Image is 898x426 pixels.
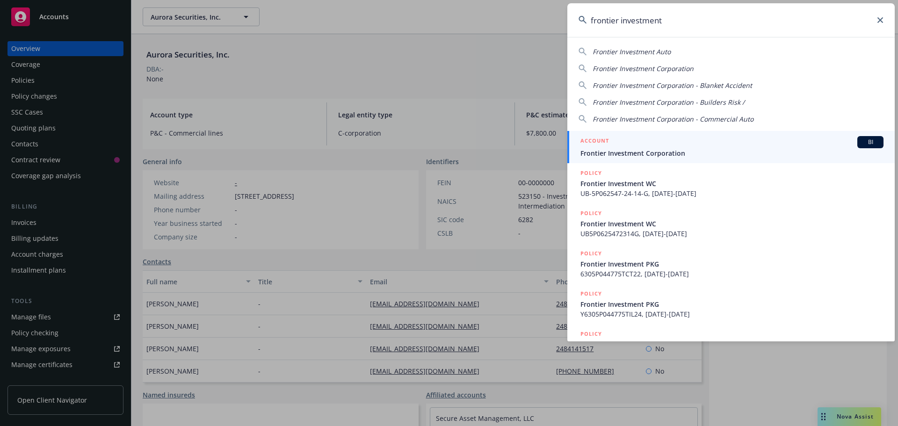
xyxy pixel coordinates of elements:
[580,179,884,188] span: Frontier Investment WC
[580,229,884,238] span: UB5P0625472314G, [DATE]-[DATE]
[580,289,602,298] h5: POLICY
[593,98,745,107] span: Frontier Investment Corporation - Builders Risk /
[580,148,884,158] span: Frontier Investment Corporation
[580,209,602,218] h5: POLICY
[580,168,602,178] h5: POLICY
[567,284,895,324] a: POLICYFrontier Investment PKGY6305P044775TIL24, [DATE]-[DATE]
[593,115,753,123] span: Frontier Investment Corporation - Commercial Auto
[567,244,895,284] a: POLICYFrontier Investment PKG6305P044775TCT22, [DATE]-[DATE]
[567,203,895,244] a: POLICYFrontier Investment WCUB5P0625472314G, [DATE]-[DATE]
[580,249,602,258] h5: POLICY
[567,163,895,203] a: POLICYFrontier Investment WCUB-5P062547-24-14-G, [DATE]-[DATE]
[580,339,884,349] span: Frontier Investment Auto
[580,136,609,147] h5: ACCOUNT
[593,81,752,90] span: Frontier Investment Corporation - Blanket Accident
[580,269,884,279] span: 6305P044775TCT22, [DATE]-[DATE]
[593,64,694,73] span: Frontier Investment Corporation
[580,299,884,309] span: Frontier Investment PKG
[861,138,880,146] span: BI
[580,329,602,339] h5: POLICY
[580,219,884,229] span: Frontier Investment WC
[567,324,895,364] a: POLICYFrontier Investment Auto
[593,47,671,56] span: Frontier Investment Auto
[580,188,884,198] span: UB-5P062547-24-14-G, [DATE]-[DATE]
[580,259,884,269] span: Frontier Investment PKG
[580,309,884,319] span: Y6305P044775TIL24, [DATE]-[DATE]
[567,3,895,37] input: Search...
[567,131,895,163] a: ACCOUNTBIFrontier Investment Corporation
